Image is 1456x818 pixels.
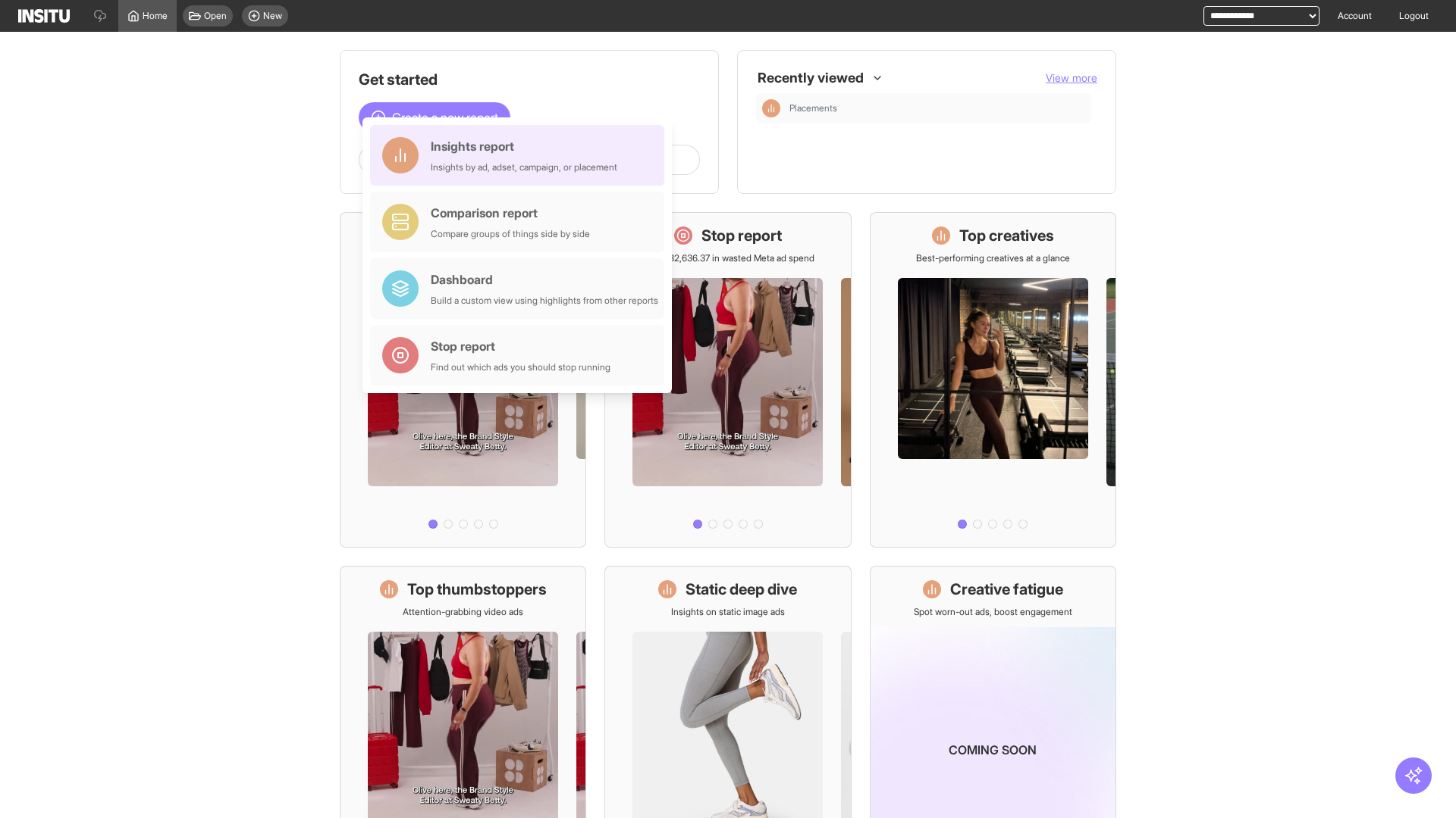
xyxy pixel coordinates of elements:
[431,295,658,307] div: Build a custom view using highlights from other reports
[431,361,610,373] div: Find out which ads you should stop running
[359,102,510,133] button: Create a new report
[431,228,590,240] div: Compare groups of things side by side
[403,606,523,618] p: Attention-grabbing video ads
[762,99,780,117] div: Insights
[604,212,851,548] a: Stop reportSave £32,636.37 in wasted Meta ad spend
[18,9,70,23] img: Logo
[959,225,1054,246] h1: Top creatives
[204,10,227,22] span: Open
[642,252,814,264] p: Save £32,636.37 in wasted Meta ad spend
[359,69,700,90] h1: Get started
[789,102,1085,114] span: Placements
[686,579,797,600] h1: Static deep dive
[407,579,547,600] h1: Top thumbstoppers
[1046,70,1097,86] button: View more
[431,137,617,155] div: Insights report
[1046,71,1097,84] span: View more
[431,204,590,222] div: Comparison report
[431,161,617,173] div: Insights by ad, adset, campaign, or placement
[701,225,782,246] h1: Stop report
[340,212,586,548] a: What's live nowSee all active ads instantly
[431,270,658,289] div: Dashboard
[789,102,837,114] span: Placements
[392,108,498,126] span: Create a new report
[143,10,168,22] span: Home
[431,337,610,355] div: Stop report
[671,606,785,618] p: Insights on static image ads
[916,252,1070,264] p: Best-performing creatives at a glance
[870,212,1116,548] a: Top creativesBest-performing creatives at a glance
[263,10,282,22] span: New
